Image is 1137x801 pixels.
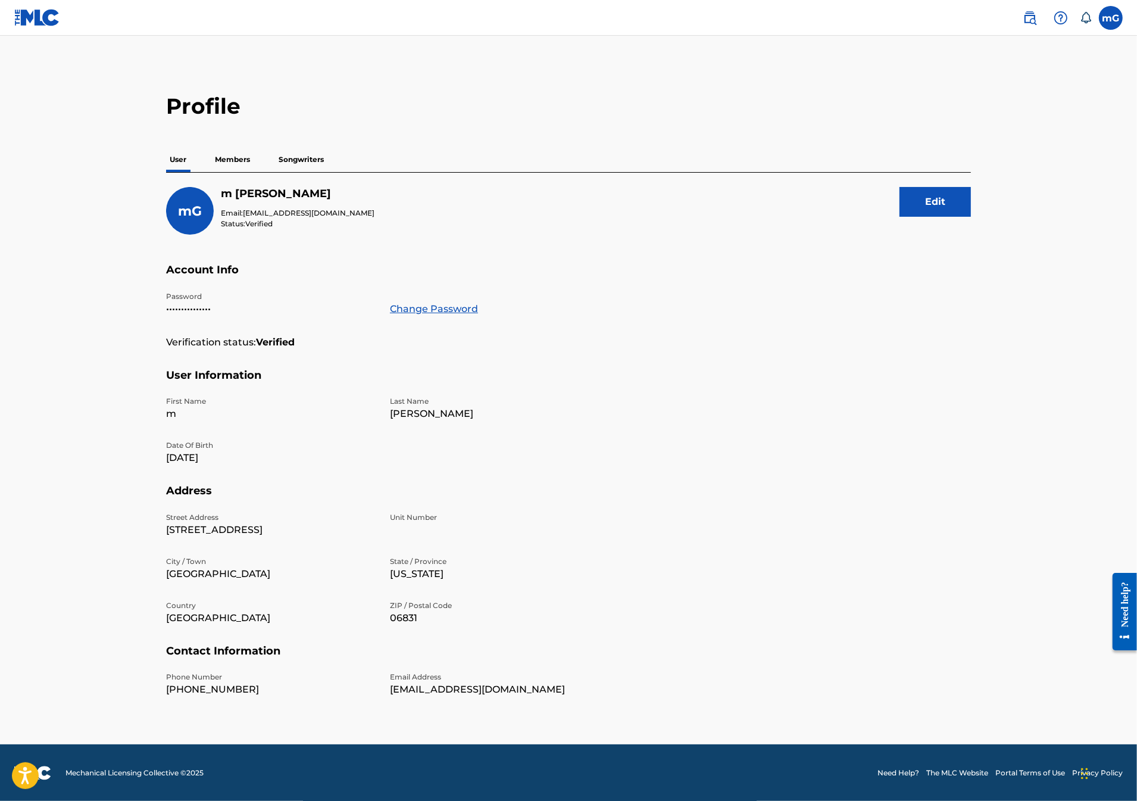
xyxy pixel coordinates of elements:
h5: User Information [166,369,971,397]
p: Unit Number [390,512,599,523]
a: Privacy Policy [1072,768,1123,778]
p: Verification status: [166,335,256,350]
p: User [166,147,190,172]
a: Public Search [1018,6,1042,30]
p: Status: [221,219,374,229]
p: 06831 [390,611,599,625]
h5: m Grayson [221,187,374,201]
p: m [166,407,376,421]
a: The MLC Website [926,768,988,778]
div: User Menu [1099,6,1123,30]
p: [PHONE_NUMBER] [166,682,376,697]
img: logo [14,766,51,780]
p: Songwriters [275,147,327,172]
p: Members [211,147,254,172]
p: First Name [166,396,376,407]
p: Email: [221,208,374,219]
a: Change Password [390,302,478,316]
span: Mechanical Licensing Collective © 2025 [65,768,204,778]
h2: Profile [166,93,971,120]
img: MLC Logo [14,9,60,26]
p: City / Town [166,556,376,567]
p: Phone Number [166,672,376,682]
h5: Address [166,484,971,512]
h5: Account Info [166,263,971,291]
span: [EMAIL_ADDRESS][DOMAIN_NAME] [243,208,374,217]
p: [EMAIL_ADDRESS][DOMAIN_NAME] [390,682,599,697]
p: ••••••••••••••• [166,302,376,316]
iframe: Resource Center [1104,564,1137,660]
a: Need Help? [877,768,919,778]
img: search [1023,11,1037,25]
span: Verified [245,219,273,228]
button: Edit [899,187,971,217]
p: ZIP / Postal Code [390,600,599,611]
p: [US_STATE] [390,567,599,581]
div: Notifications [1080,12,1092,24]
p: Email Address [390,672,599,682]
p: [GEOGRAPHIC_DATA] [166,567,376,581]
img: help [1054,11,1068,25]
p: [STREET_ADDRESS] [166,523,376,537]
p: Street Address [166,512,376,523]
p: State / Province [390,556,599,567]
iframe: Chat Widget [1077,744,1137,801]
a: Portal Terms of Use [995,768,1065,778]
div: Help [1049,6,1073,30]
strong: Verified [256,335,295,350]
div: Drag [1081,756,1088,791]
h5: Contact Information [166,644,971,672]
p: Last Name [390,396,599,407]
p: [DATE] [166,451,376,465]
p: Password [166,291,376,302]
p: Date Of Birth [166,440,376,451]
span: mG [178,203,202,219]
p: Country [166,600,376,611]
p: [PERSON_NAME] [390,407,599,421]
p: [GEOGRAPHIC_DATA] [166,611,376,625]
